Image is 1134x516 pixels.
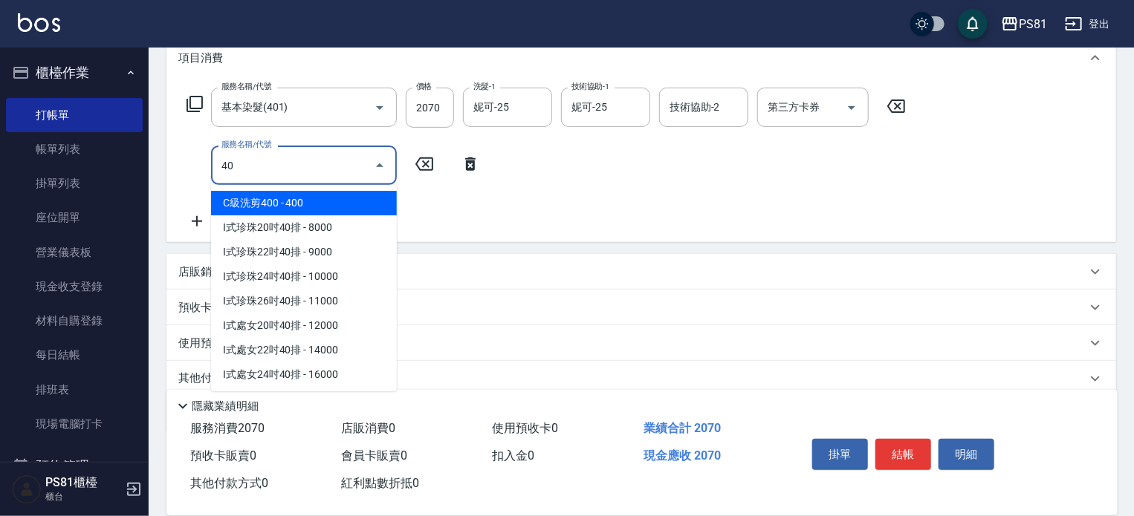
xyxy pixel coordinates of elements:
span: I式處女24吋40排 - 16000 [211,362,397,387]
button: Close [368,154,392,177]
span: I式珍珠26吋40排 - 11000 [211,289,397,313]
span: 服務消費 2070 [190,421,265,435]
a: 現場電腦打卡 [6,407,143,441]
a: 營業儀表板 [6,235,143,270]
a: 排班表 [6,373,143,407]
span: C級洗剪400 - 400 [211,191,397,215]
span: I式珍珠20吋40排 - 8000 [211,215,397,240]
div: 項目消費 [166,34,1116,82]
span: I式處女22吋40排 - 14000 [211,338,397,362]
a: 現金收支登錄 [6,270,143,304]
div: 預收卡販賣 [166,290,1116,325]
div: 其他付款方式入金可用餘額: 0 [166,361,1116,396]
p: 使用預收卡 [178,336,234,351]
p: 其他付款方式 [178,370,315,387]
img: Person [12,474,42,504]
a: 每日結帳 [6,338,143,372]
span: 使用預收卡 0 [493,421,559,435]
button: 掛單 [812,439,868,470]
label: 價格 [416,81,432,92]
button: Open [840,96,864,120]
span: 現金應收 2070 [644,448,721,463]
img: Logo [18,13,60,32]
span: I式處女20吋40排 - 12000 [211,313,397,338]
span: 會員卡販賣 0 [341,448,407,463]
button: save [958,9,988,39]
a: 打帳單 [6,98,143,132]
button: 預約管理 [6,447,143,486]
button: 登出 [1059,10,1116,38]
div: 店販銷售 [166,254,1116,290]
button: 結帳 [875,439,931,470]
span: 其他付款方式 0 [190,476,268,490]
button: Open [368,96,392,120]
label: 服務名稱/代號 [221,81,271,92]
div: 使用預收卡 [166,325,1116,361]
a: 材料自購登錄 [6,304,143,338]
span: 業績合計 2070 [644,421,721,435]
span: 扣入金 0 [493,448,535,463]
p: 隱藏業績明細 [192,399,259,414]
p: 項目消費 [178,50,223,66]
button: 櫃檯作業 [6,53,143,92]
label: 技術協助-1 [571,81,609,92]
label: 服務名稱/代號 [221,139,271,150]
a: 座位開單 [6,200,143,235]
p: 預收卡販賣 [178,300,234,316]
label: 洗髮-1 [473,81,496,92]
span: I式珍珠22吋40排 - 9000 [211,240,397,264]
span: 預收卡販賣 0 [190,448,256,463]
span: 紅利點數折抵 0 [341,476,419,490]
a: 掛單列表 [6,166,143,200]
button: 明細 [939,439,994,470]
p: 店販銷售 [178,264,223,280]
span: 店販消費 0 [341,421,395,435]
a: 帳單列表 [6,132,143,166]
h5: PS81櫃檯 [45,475,121,490]
div: PS81 [1019,15,1047,33]
button: PS81 [995,9,1053,39]
span: I式珍珠24吋40排 - 10000 [211,264,397,289]
p: 櫃台 [45,490,121,503]
span: I式處女26吋40排 - 18000 [211,387,397,411]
